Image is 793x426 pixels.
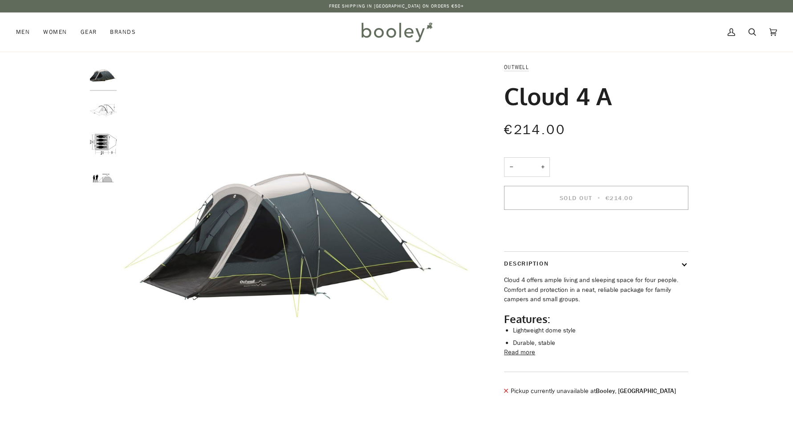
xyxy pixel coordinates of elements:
img: Booley [358,19,435,45]
img: Outwell Cloud 4 - Booley Galway [90,165,117,192]
h1: Cloud 4 A [504,81,612,111]
button: Read more [504,348,535,357]
strong: Booley, [GEOGRAPHIC_DATA] [596,387,676,395]
p: Free Shipping in [GEOGRAPHIC_DATA] on Orders €50+ [329,3,464,10]
a: Brands [103,12,142,52]
a: Gear [74,12,104,52]
span: Women [43,28,67,37]
p: Pickup currently unavailable at [511,386,676,396]
p: Cloud 4 offers ample living and sleeping space for four people. Comfort and protection in a neat,... [504,275,688,304]
img: Outwell Cloud 4 - Booley Galway [121,62,473,415]
a: Outwell [504,63,529,71]
a: Men [16,12,37,52]
img: Outwell Cloud 4 - Booley Galway [90,131,117,157]
button: + [536,157,550,177]
img: Outwell Cloud 4 - Booley Galway [90,97,117,123]
button: − [504,157,518,177]
span: €214.00 [606,194,633,202]
input: Quantity [504,157,550,177]
span: Brands [110,28,136,37]
span: • [595,194,603,202]
a: Women [37,12,73,52]
span: Sold Out [560,194,592,202]
li: Lightweight dome style [513,326,688,336]
img: Outwell Cloud 4 - Booley Galway [90,62,117,89]
span: €214.00 [504,121,565,139]
span: Gear [81,28,97,37]
li: Durable, stable [513,338,688,348]
h2: Features: [504,312,688,326]
span: Men [16,28,30,37]
button: Sold Out • €214.00 [504,186,688,210]
button: Description [504,252,688,275]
